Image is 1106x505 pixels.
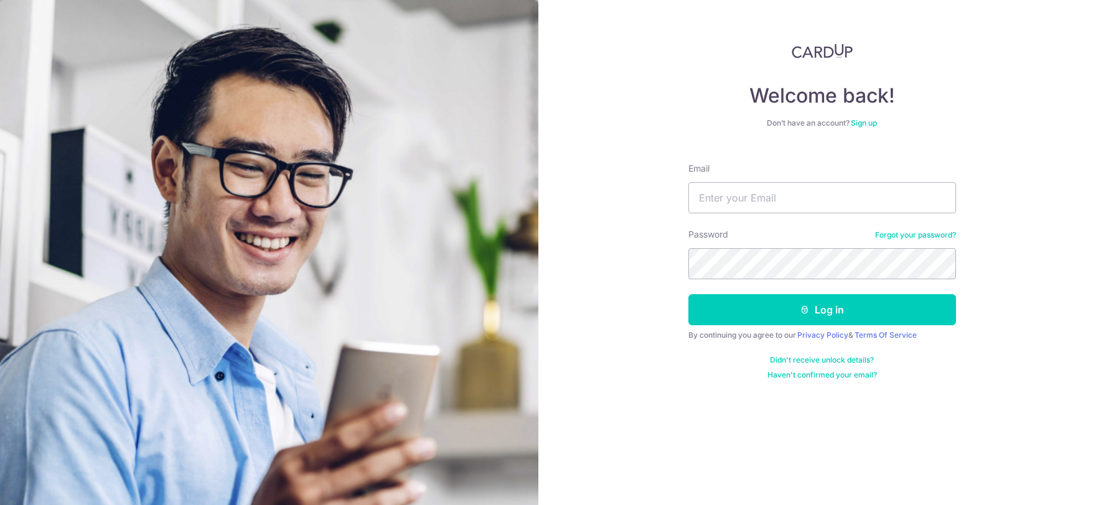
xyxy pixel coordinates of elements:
img: CardUp Logo [792,44,853,58]
div: Don’t have an account? [688,118,956,128]
a: Privacy Policy [797,330,848,340]
a: Sign up [851,118,877,127]
label: Email [688,162,710,175]
button: Log in [688,294,956,325]
div: By continuing you agree to our & [688,330,956,340]
a: Forgot your password? [875,230,956,240]
a: Didn't receive unlock details? [770,355,874,365]
input: Enter your Email [688,182,956,213]
label: Password [688,228,728,241]
a: Haven't confirmed your email? [767,370,877,380]
h4: Welcome back! [688,83,956,108]
a: Terms Of Service [855,330,917,340]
